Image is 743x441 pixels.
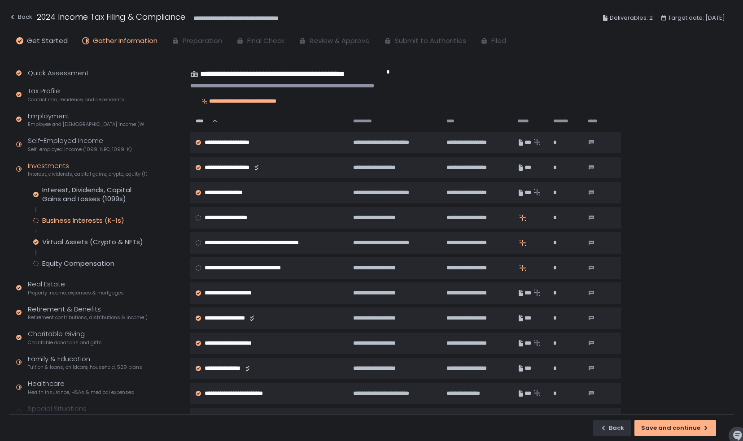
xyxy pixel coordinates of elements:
div: Retirement & Benefits [28,304,147,321]
div: Special Situations [28,404,110,421]
button: Back [9,11,32,26]
div: Save and continue [641,424,709,432]
span: Contact info, residence, and dependents [28,96,124,103]
div: Back [600,424,624,432]
div: Real Estate [28,279,124,296]
div: Tax Profile [28,86,124,103]
div: Virtual Assets (Crypto & NFTs) [42,238,143,246]
span: Additional income and deductions [28,414,110,420]
div: Back [9,12,32,22]
span: Filed [491,36,506,46]
div: Quick Assessment [28,68,89,78]
div: Business Interests (K-1s) [42,216,124,225]
span: Retirement contributions, distributions & income (1099-R, 5498) [28,314,147,321]
span: Tuition & loans, childcare, household, 529 plans [28,364,142,371]
div: Charitable Giving [28,329,102,346]
div: Self-Employed Income [28,136,132,153]
button: Back [593,420,631,436]
span: Deliverables: 2 [610,13,653,23]
span: Health insurance, HSAs & medical expenses [28,389,134,396]
span: Final Check [247,36,284,46]
span: Self-employed income (1099-NEC, 1099-K) [28,146,132,153]
span: Employee and [DEMOGRAPHIC_DATA] income (W-2s) [28,121,147,128]
div: Investments [28,161,147,178]
span: Charitable donations and gifts [28,339,102,346]
span: Preparation [183,36,222,46]
span: Gather Information [93,36,157,46]
span: Review & Approve [310,36,370,46]
div: Healthcare [28,379,134,396]
div: Equity Compensation [42,259,114,268]
span: Property income, expenses & mortgages [28,290,124,296]
span: Submit to Authorities [395,36,466,46]
span: Interest, dividends, capital gains, crypto, equity (1099s, K-1s) [28,171,147,177]
span: Target date: [DATE] [668,13,725,23]
div: Interest, Dividends, Capital Gains and Losses (1099s) [42,186,147,203]
span: Get Started [27,36,68,46]
div: Family & Education [28,354,142,371]
div: Employment [28,111,147,128]
button: Save and continue [634,420,716,436]
h1: 2024 Income Tax Filing & Compliance [37,11,185,23]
